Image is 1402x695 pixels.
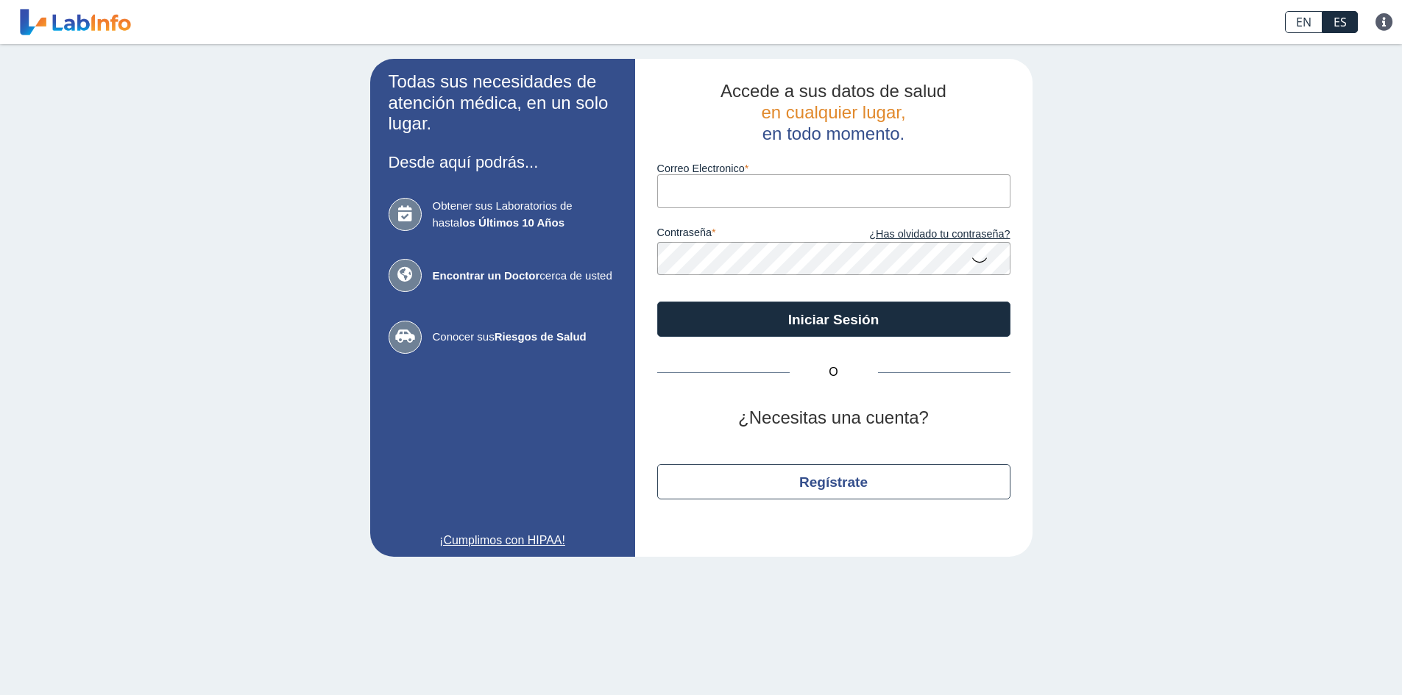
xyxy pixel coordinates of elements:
[389,71,617,135] h2: Todas sus necesidades de atención médica, en un solo lugar.
[657,227,834,243] label: contraseña
[657,302,1010,337] button: Iniciar Sesión
[657,407,1010,429] h2: ¿Necesitas una cuenta?
[1323,11,1358,33] a: ES
[657,163,1010,174] label: Correo Electronico
[762,124,904,143] span: en todo momento.
[761,102,905,122] span: en cualquier lugar,
[834,227,1010,243] a: ¿Has olvidado tu contraseña?
[495,330,587,343] b: Riesgos de Salud
[1285,11,1323,33] a: EN
[433,268,617,285] span: cerca de usted
[433,198,617,231] span: Obtener sus Laboratorios de hasta
[721,81,946,101] span: Accede a sus datos de salud
[389,153,617,171] h3: Desde aquí podrás...
[1271,638,1386,679] iframe: Help widget launcher
[657,464,1010,499] button: Regístrate
[433,269,540,282] b: Encontrar un Doctor
[790,363,878,381] span: O
[389,532,617,549] a: ¡Cumplimos con HIPAA!
[459,216,564,229] b: los Últimos 10 Años
[433,329,617,346] span: Conocer sus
